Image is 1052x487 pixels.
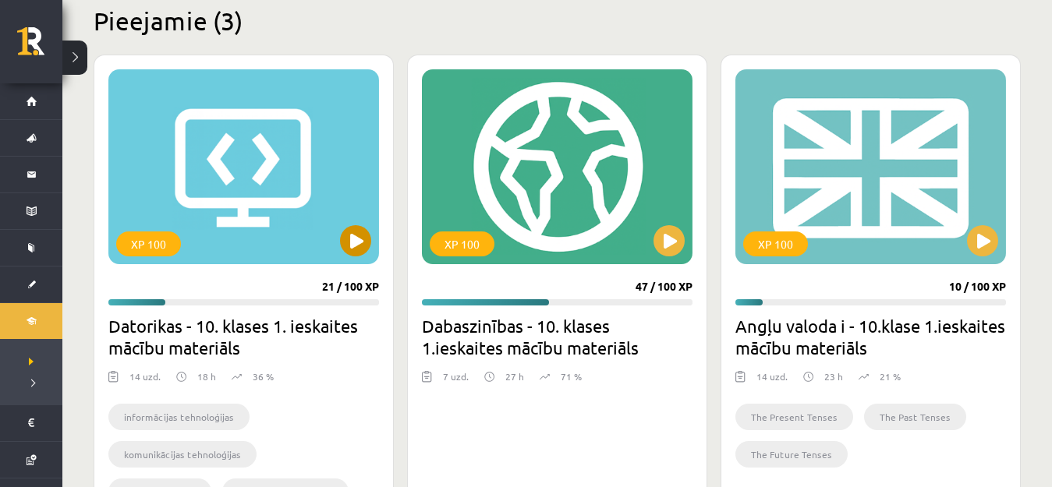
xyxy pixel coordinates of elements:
div: XP 100 [116,231,181,256]
a: Rīgas 1. Tālmācības vidusskola [17,27,62,66]
p: 71 % [561,369,582,383]
p: 21 % [880,369,901,383]
div: 14 uzd. [129,369,161,393]
h2: Datorikas - 10. klases 1. ieskaites mācību materiāls [108,315,379,358]
div: 7 uzd. [443,369,469,393]
p: 36 % [253,369,274,383]
li: The Future Tenses [735,441,848,468]
li: The Past Tenses [864,404,966,430]
li: informācijas tehnoloģijas [108,404,250,430]
div: 14 uzd. [756,369,788,393]
h2: Angļu valoda i - 10.klase 1.ieskaites mācību materiāls [735,315,1006,358]
li: komunikācijas tehnoloģijas [108,441,257,468]
li: The Present Tenses [735,404,853,430]
h2: Pieejamie (3) [94,5,1021,36]
div: XP 100 [743,231,808,256]
p: 18 h [197,369,216,383]
p: 27 h [505,369,524,383]
p: 23 h [824,369,843,383]
h2: Dabaszinības - 10. klases 1.ieskaites mācību materiāls [422,315,692,358]
div: XP 100 [430,231,494,256]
